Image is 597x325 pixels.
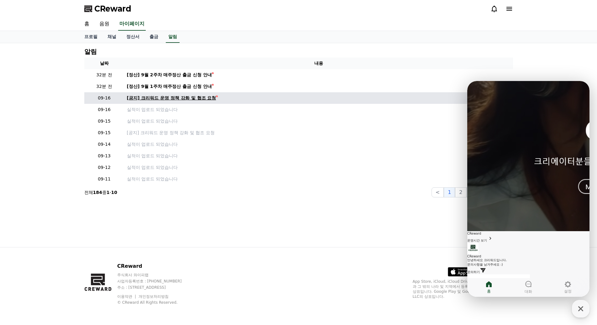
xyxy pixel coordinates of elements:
[121,31,144,43] a: 정산서
[432,187,444,197] button: <
[127,153,511,159] a: 실적이 업로드 되었습니다
[87,83,122,90] p: 32분 전
[413,279,513,299] p: App Store, iCloud, iCloud Drive 및 iTunes Store는 미국과 그 밖의 나라 및 지역에서 등록된 Apple Inc.의 서비스 상표입니다. Goo...
[102,31,121,43] a: 채널
[87,95,122,101] p: 09-16
[94,4,131,14] span: CReward
[118,18,146,31] a: 마이페이지
[87,176,122,182] p: 09-11
[144,31,163,43] a: 출금
[455,187,466,197] button: 2
[87,141,122,148] p: 09-14
[84,4,131,14] a: CReward
[127,72,212,78] div: [정산] 9월 2주차 매주정산 출금 신청 안내
[94,18,114,31] a: 음원
[79,31,102,43] a: 프로필
[111,190,117,195] strong: 10
[87,72,122,78] p: 32분 전
[87,129,122,136] p: 09-15
[124,58,513,69] th: 내용
[127,129,511,136] a: [공지] 크리워드 운영 정책 강화 및 협조 요청
[117,294,137,299] a: 이용약관
[166,31,180,43] a: 알림
[127,72,511,78] a: [정산] 9월 2주차 매주정산 출금 신청 안내
[117,285,194,290] p: 주소 : [STREET_ADDRESS]
[467,187,478,197] button: 3
[107,190,110,195] strong: 1
[79,18,94,31] a: 홈
[444,187,455,197] button: 1
[117,300,194,305] p: © CReward All Rights Reserved.
[87,118,122,124] p: 09-15
[84,189,118,196] p: 전체 중 -
[84,58,124,69] th: 날짜
[139,294,169,299] a: 개인정보처리방침
[127,106,511,113] a: 실적이 업로드 되었습니다
[84,48,97,55] h4: 알림
[127,95,216,101] div: [공지] 크리워드 운영 정책 강화 및 협조 요청
[127,164,511,171] a: 실적이 업로드 되었습니다
[127,83,212,90] div: [정산] 9월 1주차 매주정산 출금 신청 안내
[127,83,511,90] a: [정산] 9월 1주차 매주정산 출금 신청 안내
[117,272,194,277] p: 주식회사 와이피랩
[87,106,122,113] p: 09-16
[127,95,511,101] a: [공지] 크리워드 운영 정책 강화 및 협조 요청
[127,141,511,148] a: 실적이 업로드 되었습니다
[117,279,194,284] p: 사업자등록번호 : [PHONE_NUMBER]
[93,190,102,195] strong: 184
[467,81,589,297] iframe: Channel chat
[87,153,122,159] p: 09-13
[127,118,511,124] a: 실적이 업로드 되었습니다
[127,176,511,182] a: 실적이 업로드 되었습니다
[117,262,194,270] p: CReward
[87,164,122,171] p: 09-12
